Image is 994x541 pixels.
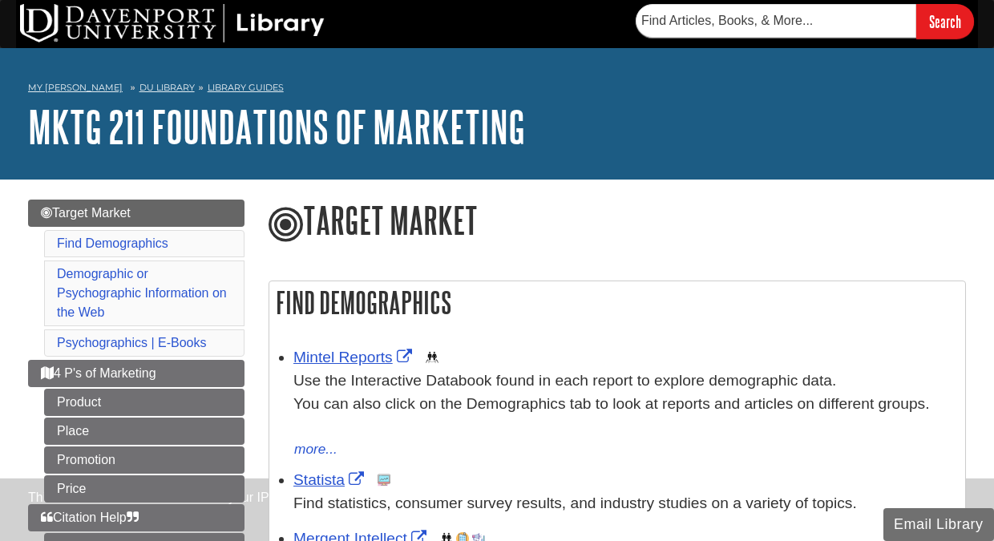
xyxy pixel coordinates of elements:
[636,4,916,38] input: Find Articles, Books, & More...
[293,492,957,515] p: Find statistics, consumer survey results, and industry studies on a variety of topics.
[293,349,416,365] a: Link opens in new window
[426,351,438,364] img: Demographics
[293,369,957,438] div: Use the Interactive Databook found in each report to explore demographic data. You can also click...
[28,200,244,227] a: Target Market
[57,336,206,349] a: Psychographics | E-Books
[916,4,974,38] input: Search
[41,366,156,380] span: 4 P's of Marketing
[44,389,244,416] a: Product
[269,281,965,324] h2: Find Demographics
[208,82,284,93] a: Library Guides
[44,418,244,445] a: Place
[28,77,966,103] nav: breadcrumb
[378,474,390,486] img: Statistics
[28,81,123,95] a: My [PERSON_NAME]
[44,446,244,474] a: Promotion
[636,4,974,38] form: Searches DU Library's articles, books, and more
[41,206,131,220] span: Target Market
[28,102,525,151] a: MKTG 211 Foundations of Marketing
[269,200,966,244] h1: Target Market
[883,508,994,541] button: Email Library
[41,511,139,524] span: Citation Help
[293,471,368,488] a: Link opens in new window
[28,504,244,531] a: Citation Help
[44,475,244,503] a: Price
[139,82,195,93] a: DU Library
[57,267,227,319] a: Demographic or Psychographic Information on the Web
[20,4,325,42] img: DU Library
[57,236,168,250] a: Find Demographics
[28,360,244,387] a: 4 P's of Marketing
[293,438,338,461] button: more...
